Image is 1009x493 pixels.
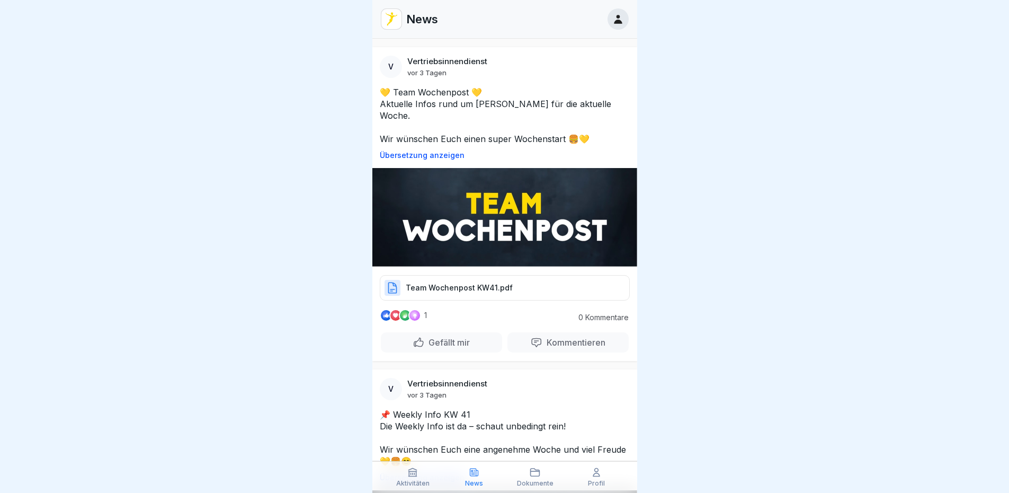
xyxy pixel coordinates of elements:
p: Vertriebsinnendienst [407,57,487,66]
div: V [380,378,402,400]
p: News [406,12,438,26]
img: Post Image [372,168,637,267]
img: vd4jgc378hxa8p7qw0fvrl7x.png [381,9,401,29]
p: Gefällt mir [424,337,470,348]
p: Team Wochenpost KW41.pdf [406,283,513,293]
p: 💛 Team Wochenpost 💛 Aktuelle Infos rund um [PERSON_NAME] für die aktuelle Woche. Wir wünschen Euc... [380,86,630,145]
div: V [380,56,402,78]
p: vor 3 Tagen [407,391,447,399]
p: Kommentieren [542,337,605,348]
p: 📌 Weekly Info KW 41 Die Weekly Info ist da – schaut unbedingt rein! Wir wünschen Euch eine angene... [380,409,630,467]
a: Team Wochenpost KW41.pdf [380,287,630,298]
p: 0 Kommentare [570,313,629,322]
p: Vertriebsinnendienst [407,379,487,389]
p: Dokumente [517,480,553,487]
p: Aktivitäten [396,480,430,487]
p: Übersetzung anzeigen [380,151,630,160]
p: 1 [424,311,427,320]
p: vor 3 Tagen [407,68,447,77]
p: News [465,480,483,487]
p: Profil [588,480,605,487]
